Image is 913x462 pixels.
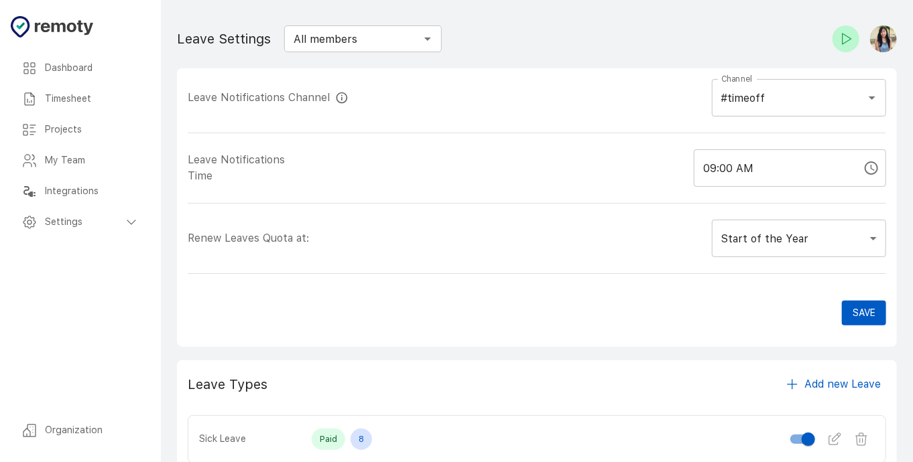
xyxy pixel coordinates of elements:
[721,73,753,84] label: Channel
[11,145,150,176] div: My Team
[11,207,150,238] div: Settings
[863,88,881,107] button: Open
[11,415,150,446] div: Organization
[11,53,150,84] div: Dashboard
[11,84,150,114] div: Timesheet
[712,220,887,257] div: Start of the Year
[45,184,139,199] h6: Integrations
[45,92,139,106] h6: Timesheet
[351,433,372,446] span: 8
[45,61,139,76] h6: Dashboard
[865,20,897,58] button: Rochelle Serapion
[833,25,859,52] button: Check-in
[779,371,886,398] button: Add new Leave
[858,155,885,181] button: Choose time, selected time is 9:00 AM
[842,301,886,325] button: Save
[45,423,139,438] h6: Organization
[177,28,271,50] h1: Leave Settings
[188,230,712,246] h3: Renew Leaves Quota at:
[45,215,123,230] h6: Settings
[45,153,139,168] h6: My Team
[199,432,312,445] h4: Sick Leave
[188,374,770,395] h2: Leave Types
[312,433,345,446] span: Paid
[870,25,897,52] img: Rochelle Serapion
[45,123,139,137] h6: Projects
[694,149,853,187] input: hh:mm (a|p)m
[335,90,349,106] svg: Remoty will daily leave notifications to the selected channel at the selected time.
[188,152,304,184] p: Leave Notifications Time
[418,29,437,48] button: Open
[188,90,712,106] h3: Leave Notifications Channel
[11,114,150,145] div: Projects
[11,176,150,207] div: Integrations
